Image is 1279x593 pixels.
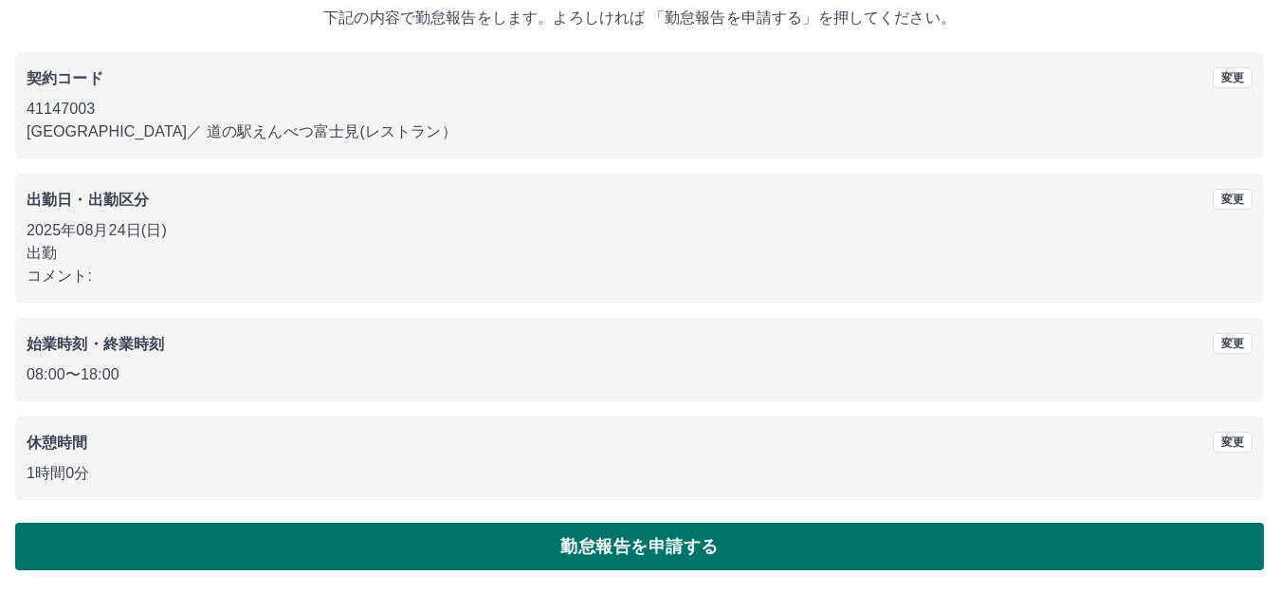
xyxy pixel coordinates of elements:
[27,70,103,86] b: 契約コード
[27,435,88,451] b: 休憩時間
[27,242,1252,265] p: 出勤
[27,120,1252,143] p: [GEOGRAPHIC_DATA] ／ 道の駅えんべつ富士見(レストラン）
[1213,67,1252,88] button: 変更
[15,7,1264,29] p: 下記の内容で勤怠報告をします。よろしければ 「勤怠報告を申請する」を押してください。
[1213,432,1252,453] button: 変更
[27,192,149,208] b: 出勤日・出勤区分
[27,336,164,352] b: 始業時刻・終業時刻
[27,98,1252,120] p: 41147003
[27,363,1252,386] p: 08:00 〜 18:00
[27,265,1252,287] p: コメント:
[1213,333,1252,354] button: 変更
[27,462,1252,485] p: 1時間0分
[1213,189,1252,210] button: 変更
[15,523,1264,570] button: 勤怠報告を申請する
[27,219,1252,242] p: 2025年08月24日(日)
